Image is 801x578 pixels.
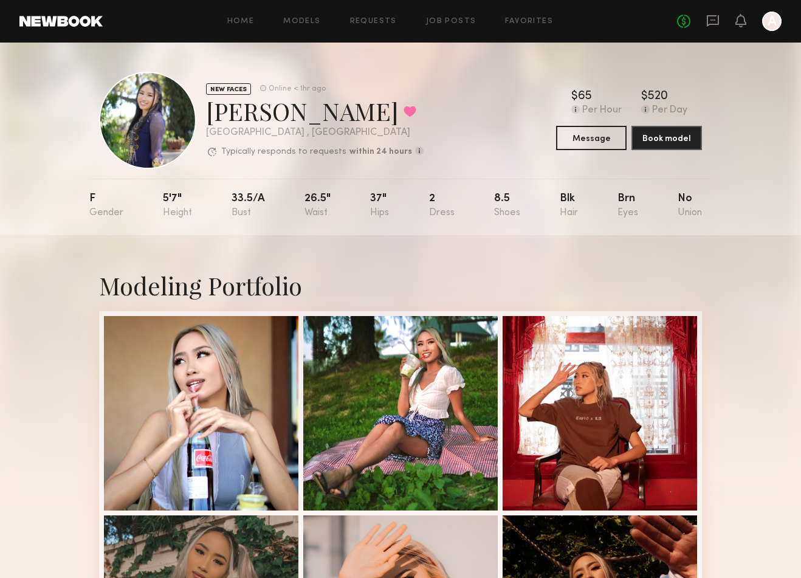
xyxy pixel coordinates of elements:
[99,269,702,301] div: Modeling Portfolio
[283,18,320,26] a: Models
[206,95,424,127] div: [PERSON_NAME]
[571,91,578,103] div: $
[678,193,702,218] div: No
[556,126,627,150] button: Message
[762,12,782,31] a: A
[505,18,553,26] a: Favorites
[206,83,251,95] div: NEW FACES
[349,148,412,156] b: within 24 hours
[89,193,123,218] div: F
[304,193,331,218] div: 26.5"
[429,193,455,218] div: 2
[578,91,592,103] div: 65
[350,18,397,26] a: Requests
[227,18,255,26] a: Home
[631,126,702,150] button: Book model
[560,193,578,218] div: Blk
[221,148,346,156] p: Typically responds to requests
[163,193,192,218] div: 5'7"
[232,193,265,218] div: 33.5/a
[269,85,326,93] div: Online < 1hr ago
[582,105,622,116] div: Per Hour
[206,128,424,138] div: [GEOGRAPHIC_DATA] , [GEOGRAPHIC_DATA]
[648,91,668,103] div: 520
[617,193,638,218] div: Brn
[370,193,389,218] div: 37"
[641,91,648,103] div: $
[426,18,476,26] a: Job Posts
[652,105,687,116] div: Per Day
[494,193,520,218] div: 8.5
